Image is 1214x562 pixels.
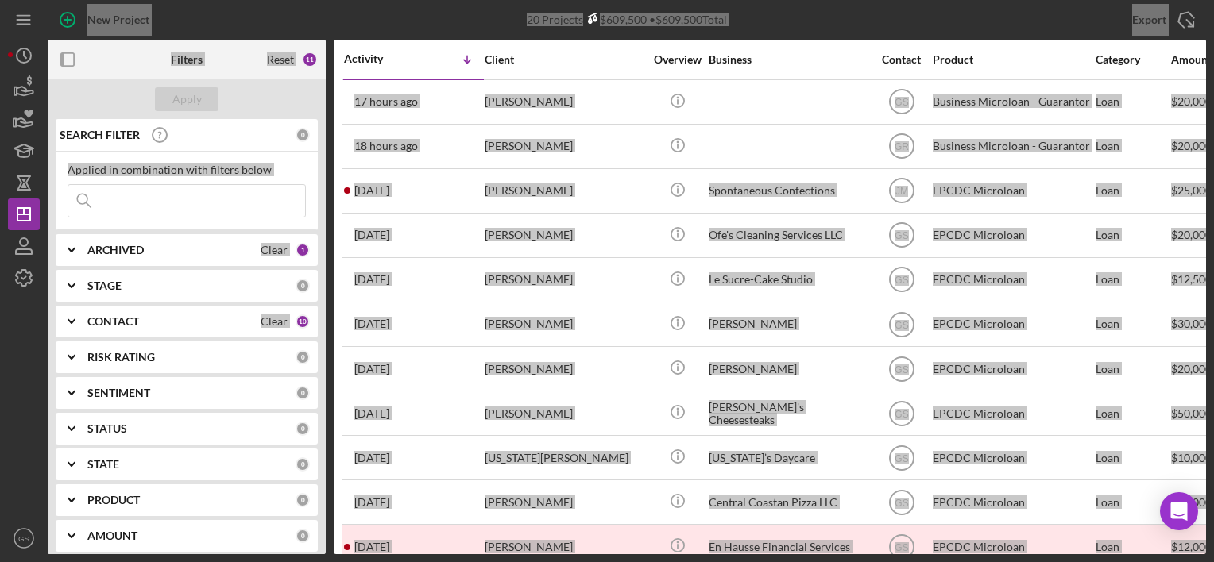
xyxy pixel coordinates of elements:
div: Business Microloan - Guarantor [933,81,1092,123]
div: Product [933,53,1092,66]
time: 2025-09-25 22:41 [354,229,389,241]
div: [PERSON_NAME] [485,81,644,123]
text: GS [895,364,908,375]
b: STATE [87,458,119,471]
div: Apply [172,87,202,111]
span: $20,000 [1171,139,1212,152]
div: Applied in combination with filters below [68,164,306,176]
span: $25,000 [1171,183,1212,197]
div: Reset [267,53,294,66]
time: 2025-09-30 02:05 [354,140,418,152]
div: [PERSON_NAME] [485,214,644,256]
div: [US_STATE][PERSON_NAME] [485,437,644,479]
div: Loan [1096,437,1170,479]
div: Activity [344,52,414,65]
text: GS [895,275,908,286]
div: Clear [261,244,288,256]
div: 1 [296,243,310,257]
text: GS [895,408,908,419]
div: [PERSON_NAME]'s Cheesesteaks [709,392,868,434]
div: [PERSON_NAME] [485,348,644,390]
div: Spontaneous Confections [709,170,868,212]
div: Category [1096,53,1170,66]
time: 2025-09-26 03:26 [354,184,389,197]
span: $12,500 [1171,272,1212,286]
div: 11 [302,52,318,67]
div: [PERSON_NAME] [485,481,644,523]
b: SEARCH FILTER [60,129,140,141]
b: STAGE [87,279,122,292]
text: GS [895,452,908,464]
span: $50,000 [1171,406,1212,420]
div: [PERSON_NAME] [485,170,644,212]
b: SENTIMENT [87,387,150,399]
div: EPCDC Microloan [933,392,1092,434]
div: Loan [1096,259,1170,301]
div: Loan [1096,303,1170,345]
b: CONTACT [87,315,139,328]
div: 10 [296,314,310,329]
text: GS [895,319,908,330]
time: 2025-08-28 20:25 [354,363,389,375]
div: EPCDC Microloan [933,437,1092,479]
text: GS [895,230,908,241]
span: $20,000 [1171,362,1212,375]
div: Ofe's Cleaning Services LLC [709,214,868,256]
b: Filters [171,53,203,66]
div: 0 [296,279,310,293]
div: Client [485,53,644,66]
text: JM [895,186,908,197]
div: New Project [87,4,149,36]
span: $10,000 [1171,451,1212,464]
time: 2025-09-30 03:34 [354,95,418,108]
button: Export [1116,4,1206,36]
div: EPCDC Microloan [933,348,1092,390]
div: Open Intercom Messenger [1160,492,1198,530]
div: 0 [296,386,310,400]
div: 0 [296,457,310,472]
div: EPCDC Microloan [933,170,1092,212]
div: [PERSON_NAME] [485,392,644,434]
div: Loan [1096,81,1170,123]
div: Business [709,53,868,66]
div: [PERSON_NAME] [709,348,868,390]
div: 20 Projects • $609,500 Total [527,13,727,26]
time: 2025-09-25 18:33 [354,273,389,286]
div: $609,500 [583,13,647,26]
div: [PERSON_NAME] [485,259,644,301]
text: GR [895,141,909,152]
div: Loan [1096,170,1170,212]
text: GS [895,97,908,108]
div: 0 [296,493,310,507]
div: Export [1132,4,1166,36]
div: Central Coastan Pizza LLC [709,481,868,523]
div: Loan [1096,348,1170,390]
div: Le Sucre-Cake Studio [709,259,868,301]
div: EPCDC Microloan [933,259,1092,301]
time: 2025-08-08 01:03 [354,496,389,509]
div: Loan [1096,392,1170,434]
div: 0 [296,128,310,142]
div: Loan [1096,481,1170,523]
time: 2025-08-21 04:32 [354,452,389,464]
span: $20,000 [1171,94,1212,108]
b: STATUS [87,422,127,435]
div: EPCDC Microloan [933,481,1092,523]
div: Loan [1096,214,1170,256]
text: GS [895,497,908,508]
div: 0 [296,529,310,543]
time: 2025-08-07 21:53 [354,541,389,553]
div: 0 [296,350,310,364]
div: EPCDC Microloan [933,214,1092,256]
div: Contact [872,53,931,66]
div: [PERSON_NAME] [485,125,644,167]
button: GS [8,522,40,554]
time: 2025-09-01 22:14 [354,318,389,330]
div: Clear [261,315,288,328]
b: PRODUCT [87,494,140,506]
div: [US_STATE]’s Daycare [709,437,868,479]
b: RISK RATING [87,351,155,364]
button: New Project [48,4,165,36]
text: GS [895,542,908,553]
span: $20,000 [1171,228,1212,241]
